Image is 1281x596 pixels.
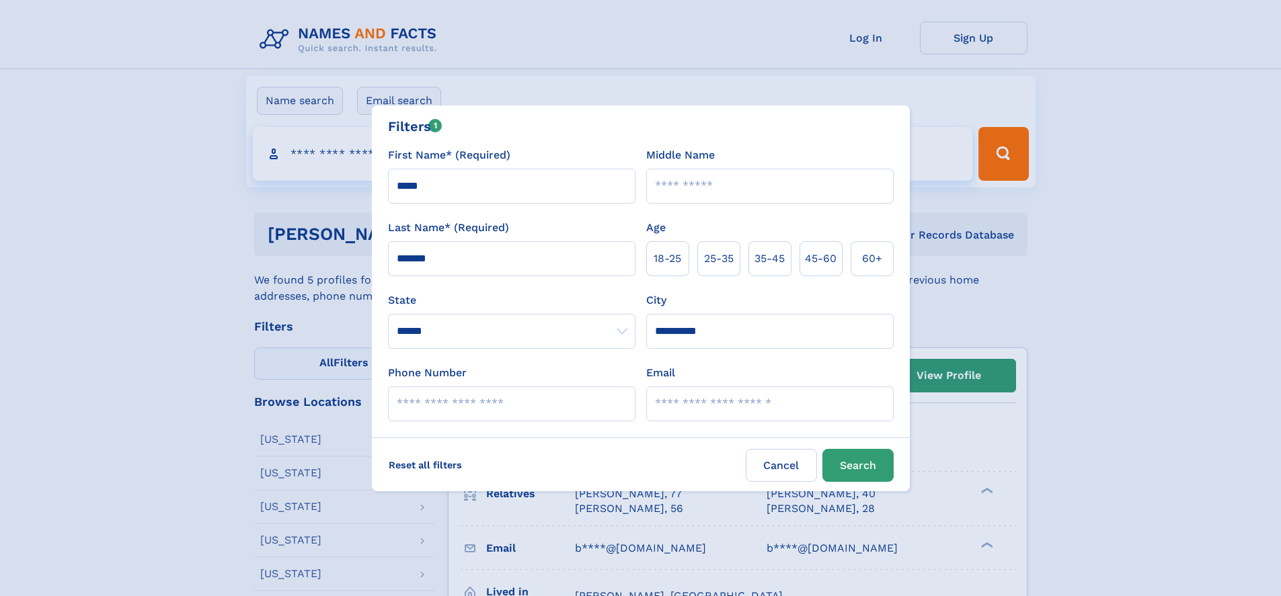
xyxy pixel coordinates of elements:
[646,147,715,163] label: Middle Name
[654,251,681,267] span: 18‑25
[388,220,509,236] label: Last Name* (Required)
[388,116,442,136] div: Filters
[388,147,510,163] label: First Name* (Required)
[704,251,734,267] span: 25‑35
[746,449,817,482] label: Cancel
[805,251,837,267] span: 45‑60
[388,365,467,381] label: Phone Number
[754,251,785,267] span: 35‑45
[388,292,635,308] label: State
[646,365,675,381] label: Email
[380,449,471,481] label: Reset all filters
[822,449,894,482] button: Search
[646,292,666,308] label: City
[862,251,882,267] span: 60+
[646,220,666,236] label: Age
